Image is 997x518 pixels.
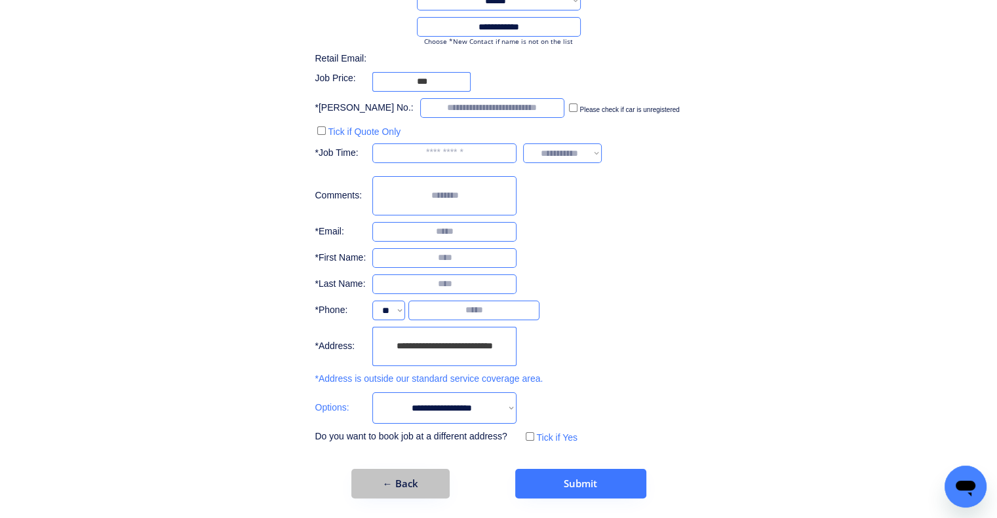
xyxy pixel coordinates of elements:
[315,278,366,291] div: *Last Name:
[417,37,581,46] div: Choose *New Contact if name is not on the list
[351,469,450,498] button: ← Back
[536,432,577,443] label: Tick if Yes
[315,189,366,202] div: Comments:
[579,106,679,113] label: Please check if car is unregistered
[315,225,366,238] div: *Email:
[328,126,401,137] label: Tick if Quote Only
[945,466,987,508] iframe: Button to launch messaging window
[315,147,366,160] div: *Job Time:
[315,430,517,443] div: Do you want to book job at a different address?
[315,72,366,85] div: Job Price:
[315,401,366,415] div: Options:
[315,251,366,265] div: *First Name:
[315,340,366,353] div: *Address:
[315,373,543,386] div: *Address is outside our standard service coverage area.
[515,469,646,498] button: Submit
[315,304,366,317] div: *Phone:
[315,52,380,65] div: Retail Email:
[315,102,413,115] div: *[PERSON_NAME] No.:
